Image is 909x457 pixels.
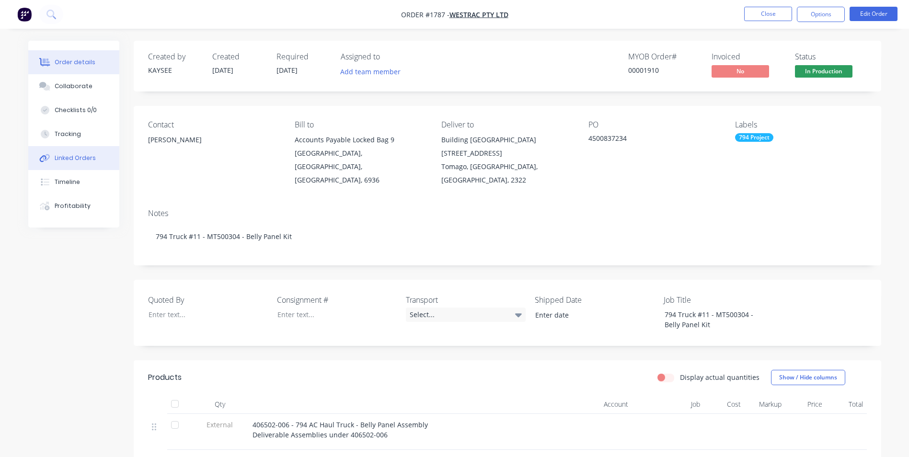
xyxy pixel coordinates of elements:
div: Total [826,395,867,414]
div: Accounts Payable Locked Bag 9 [295,133,426,147]
div: Required [276,52,329,61]
button: Tracking [28,122,119,146]
div: Created by [148,52,201,61]
button: Edit Order [850,7,897,21]
button: Collaborate [28,74,119,98]
div: Products [148,372,182,383]
div: Tomago, [GEOGRAPHIC_DATA], [GEOGRAPHIC_DATA], 2322 [441,160,573,187]
div: Order details [55,58,95,67]
label: Transport [406,294,526,306]
div: PO [588,120,720,129]
button: Timeline [28,170,119,194]
div: [PERSON_NAME] [148,133,279,147]
div: Accounts Payable Locked Bag 9[GEOGRAPHIC_DATA], [GEOGRAPHIC_DATA], [GEOGRAPHIC_DATA], 6936 [295,133,426,187]
div: Contact [148,120,279,129]
div: Account [536,395,632,414]
div: Building [GEOGRAPHIC_DATA][STREET_ADDRESS]Tomago, [GEOGRAPHIC_DATA], [GEOGRAPHIC_DATA], 2322 [441,133,573,187]
button: Options [797,7,845,22]
div: 00001910 [628,65,700,75]
button: Show / Hide columns [771,370,845,385]
span: In Production [795,65,852,77]
a: WesTrac Pty Ltd [449,10,508,19]
div: Status [795,52,867,61]
div: Price [785,395,826,414]
span: 406502-006 - 794 AC Haul Truck - Belly Panel Assembly Deliverable Assemblies under 406502-006 [253,420,428,439]
span: No [712,65,769,77]
label: Shipped Date [535,294,655,306]
div: 794 Truck #11 - MT500304 - Belly Panel Kit [148,222,867,251]
span: [DATE] [276,66,298,75]
button: Close [744,7,792,21]
div: KAYSEE [148,65,201,75]
span: Order #1787 - [401,10,449,19]
div: Cost [704,395,745,414]
label: Quoted By [148,294,268,306]
div: Qty [191,395,249,414]
div: [PERSON_NAME] [148,133,279,164]
div: Markup [745,395,785,414]
label: Consignment # [277,294,397,306]
div: 4500837234 [588,133,708,147]
div: Labels [735,120,866,129]
div: [GEOGRAPHIC_DATA], [GEOGRAPHIC_DATA], [GEOGRAPHIC_DATA], 6936 [295,147,426,187]
button: Linked Orders [28,146,119,170]
div: Profitability [55,202,91,210]
button: Profitability [28,194,119,218]
div: Linked Orders [55,154,96,162]
span: External [195,420,245,430]
div: Bill to [295,120,426,129]
button: In Production [795,65,852,80]
button: Order details [28,50,119,74]
div: MYOB Order # [628,52,700,61]
button: Add team member [341,65,406,78]
div: Select... [406,308,526,322]
span: [DATE] [212,66,233,75]
div: Notes [148,209,867,218]
label: Job Title [664,294,783,306]
input: Enter date [529,308,648,322]
div: Building [GEOGRAPHIC_DATA][STREET_ADDRESS] [441,133,573,160]
div: Timeline [55,178,80,186]
div: 794 Truck #11 - MT500304 - Belly Panel Kit [657,308,777,331]
div: Assigned to [341,52,437,61]
img: Factory [17,7,32,22]
div: Created [212,52,265,61]
div: Deliver to [441,120,573,129]
div: Collaborate [55,82,92,91]
label: Display actual quantities [680,372,759,382]
button: Add team member [335,65,405,78]
div: Invoiced [712,52,783,61]
div: Job [632,395,704,414]
button: Checklists 0/0 [28,98,119,122]
div: Tracking [55,130,81,138]
div: 794 Project [735,133,773,142]
div: Checklists 0/0 [55,106,97,114]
